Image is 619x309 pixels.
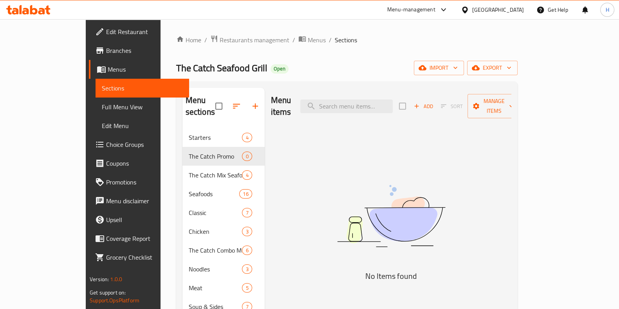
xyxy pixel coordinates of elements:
[189,227,242,236] span: Chicken
[414,61,464,75] button: import
[106,196,183,206] span: Menu disclaimer
[89,210,189,229] a: Upsell
[90,274,109,284] span: Version:
[89,60,189,79] a: Menus
[189,152,242,161] span: The Catch Promo
[242,153,251,160] span: 0
[106,215,183,224] span: Upsell
[474,96,514,116] span: Manage items
[300,99,393,113] input: search
[89,248,189,267] a: Grocery Checklist
[90,295,139,305] a: Support.OpsPlatform
[89,173,189,192] a: Promotions
[182,278,265,297] div: Meat5
[298,35,326,45] a: Menus
[96,98,189,116] a: Full Menu View
[242,247,251,254] span: 6
[242,228,251,235] span: 3
[106,253,183,262] span: Grocery Checklist
[182,128,265,147] div: Starters4
[242,208,252,217] div: items
[204,35,207,45] li: /
[106,177,183,187] span: Promotions
[89,229,189,248] a: Coverage Report
[96,79,189,98] a: Sections
[293,270,489,282] h5: No Items found
[292,35,295,45] li: /
[329,35,332,45] li: /
[102,83,183,93] span: Sections
[420,63,458,73] span: import
[189,246,242,255] span: The Catch Combo Meals
[242,283,252,293] div: items
[411,100,436,112] span: Add item
[108,65,183,74] span: Menus
[240,190,251,198] span: 16
[182,166,265,184] div: The Catch Mix Seafood Especial4
[102,121,183,130] span: Edit Menu
[106,27,183,36] span: Edit Restaurant
[189,170,242,180] span: The Catch Mix Seafood Especial
[242,246,252,255] div: items
[467,61,518,75] button: export
[211,98,227,114] span: Select all sections
[242,227,252,236] div: items
[182,203,265,222] div: Classic7
[242,172,251,179] span: 4
[110,274,122,284] span: 1.0.0
[90,287,126,298] span: Get support on:
[106,140,183,149] span: Choice Groups
[242,264,252,274] div: items
[182,260,265,278] div: Noodles3
[411,100,436,112] button: Add
[472,5,524,14] div: [GEOGRAPHIC_DATA]
[242,133,252,142] div: items
[102,102,183,112] span: Full Menu View
[467,94,520,118] button: Manage items
[210,35,289,45] a: Restaurants management
[89,154,189,173] a: Coupons
[246,97,265,116] button: Add section
[242,266,251,273] span: 3
[189,283,242,293] span: Meat
[436,100,467,112] span: Sort items
[220,35,289,45] span: Restaurants management
[96,116,189,135] a: Edit Menu
[242,152,252,161] div: items
[189,264,242,274] span: Noodles
[182,222,265,241] div: Chicken3
[182,241,265,260] div: The Catch Combo Meals6
[335,35,357,45] span: Sections
[189,189,240,199] div: Seafoods
[605,5,609,14] span: H
[89,22,189,41] a: Edit Restaurant
[242,170,252,180] div: items
[242,209,251,217] span: 7
[242,284,251,292] span: 5
[106,46,183,55] span: Branches
[89,135,189,154] a: Choice Groups
[271,65,289,72] span: Open
[242,134,251,141] span: 4
[293,164,489,268] img: dish.svg
[271,64,289,74] div: Open
[186,94,215,118] h2: Menu sections
[189,133,242,142] span: Starters
[189,208,242,217] span: Classic
[176,35,518,45] nav: breadcrumb
[182,147,265,166] div: The Catch Promo0
[473,63,511,73] span: export
[106,234,183,243] span: Coverage Report
[271,94,291,118] h2: Menu items
[106,159,183,168] span: Coupons
[176,59,267,77] span: The Catch Seafood Grill
[387,5,435,14] div: Menu-management
[89,192,189,210] a: Menu disclaimer
[239,189,252,199] div: items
